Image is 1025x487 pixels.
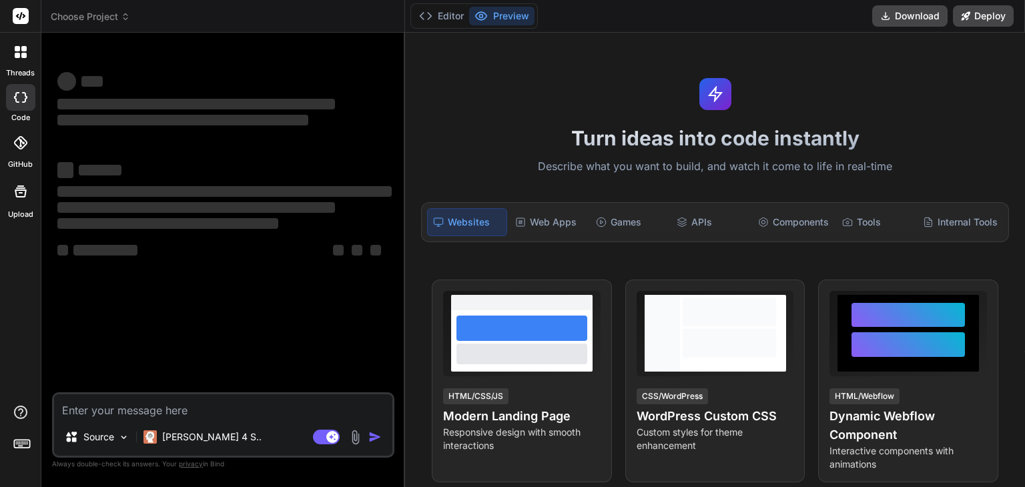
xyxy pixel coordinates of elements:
[179,460,203,468] span: privacy
[57,218,278,229] span: ‌
[57,202,335,213] span: ‌
[829,444,987,471] p: Interactive components with animations
[81,76,103,87] span: ‌
[73,245,137,256] span: ‌
[11,112,30,123] label: code
[918,208,1003,236] div: Internal Tools
[8,209,33,220] label: Upload
[413,158,1017,175] p: Describe what you want to build, and watch it come to life in real-time
[872,5,948,27] button: Download
[591,208,669,236] div: Games
[57,245,68,256] span: ‌
[52,458,394,470] p: Always double-check its answers. Your in Bind
[469,7,535,25] button: Preview
[953,5,1014,27] button: Deploy
[637,426,794,452] p: Custom styles for theme enhancement
[352,245,362,256] span: ‌
[6,67,35,79] label: threads
[829,407,987,444] h4: Dynamic Webflow Component
[443,388,508,404] div: HTML/CSS/JS
[427,208,506,236] div: Websites
[510,208,588,236] div: Web Apps
[637,407,794,426] h4: WordPress Custom CSS
[57,99,335,109] span: ‌
[162,430,262,444] p: [PERSON_NAME] 4 S..
[443,407,601,426] h4: Modern Landing Page
[8,159,33,170] label: GitHub
[118,432,129,443] img: Pick Models
[414,7,469,25] button: Editor
[637,388,708,404] div: CSS/WordPress
[753,208,834,236] div: Components
[79,165,121,175] span: ‌
[368,430,382,444] img: icon
[413,126,1017,150] h1: Turn ideas into code instantly
[51,10,130,23] span: Choose Project
[837,208,915,236] div: Tools
[829,388,900,404] div: HTML/Webflow
[143,430,157,444] img: Claude 4 Sonnet
[348,430,363,445] img: attachment
[57,186,392,197] span: ‌
[333,245,344,256] span: ‌
[370,245,381,256] span: ‌
[57,72,76,91] span: ‌
[671,208,749,236] div: APIs
[57,162,73,178] span: ‌
[83,430,114,444] p: Source
[57,115,308,125] span: ‌
[443,426,601,452] p: Responsive design with smooth interactions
